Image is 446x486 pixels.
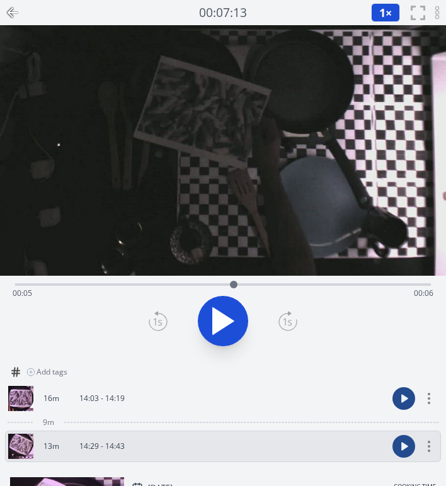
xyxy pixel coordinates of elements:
[79,393,125,404] p: 14:03 - 14:19
[79,441,125,451] p: 14:29 - 14:43
[13,288,32,298] span: 00:05
[371,3,400,22] button: 1×
[21,362,72,382] button: Add tags
[414,288,433,298] span: 00:06
[43,393,59,404] p: 16m
[8,434,33,459] img: 250926212952_thumb.jpeg
[379,5,386,20] span: 1
[37,367,67,377] span: Add tags
[8,386,33,411] img: 250926210320_thumb.jpeg
[199,4,247,22] a: 00:07:13
[43,417,54,427] span: 9m
[43,441,59,451] p: 13m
